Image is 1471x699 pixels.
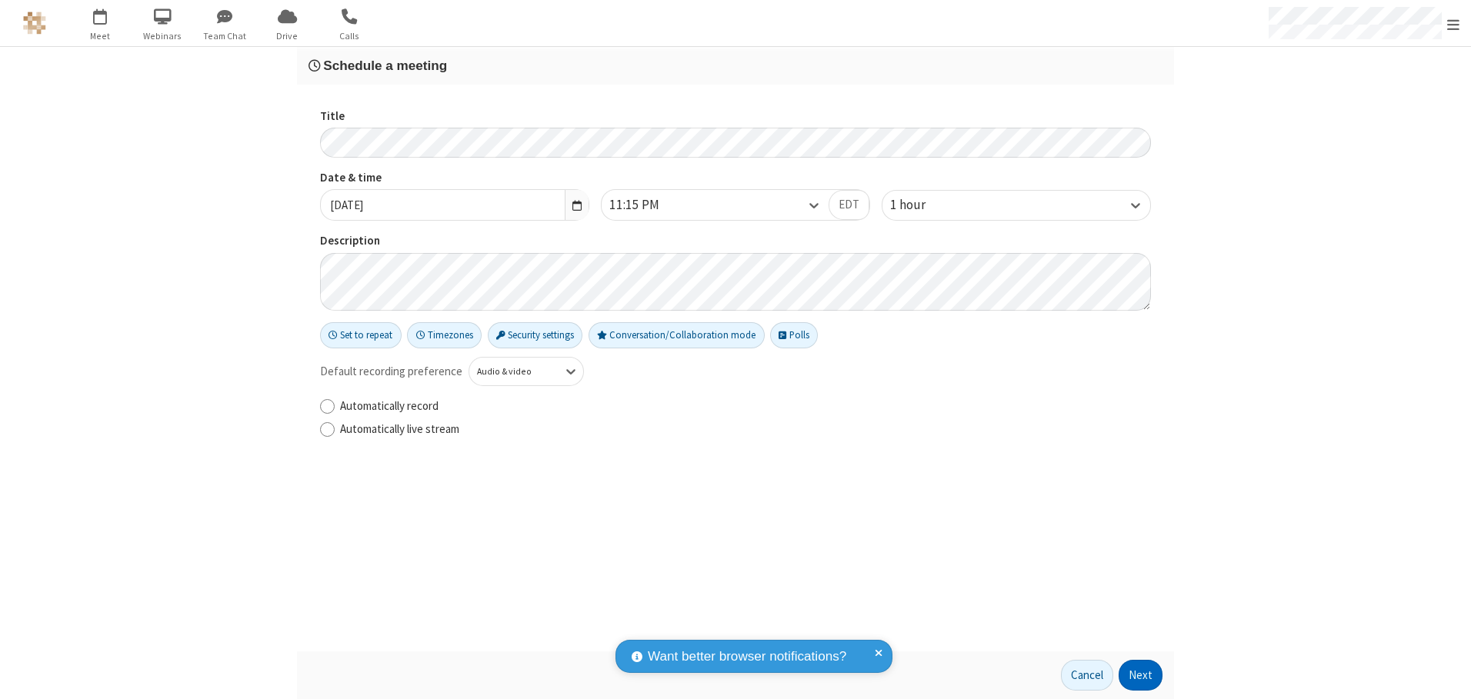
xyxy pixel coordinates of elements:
[321,29,379,43] span: Calls
[340,421,1151,438] label: Automatically live stream
[320,232,1151,250] label: Description
[1061,660,1113,691] button: Cancel
[320,108,1151,125] label: Title
[259,29,316,43] span: Drive
[320,322,402,348] button: Set to repeat
[488,322,583,348] button: Security settings
[134,29,192,43] span: Webinars
[72,29,129,43] span: Meet
[323,58,447,73] span: Schedule a meeting
[609,195,685,215] div: 11:15 PM
[320,363,462,381] span: Default recording preference
[890,195,952,215] div: 1 hour
[407,322,482,348] button: Timezones
[23,12,46,35] img: QA Selenium DO NOT DELETE OR CHANGE
[829,190,869,221] button: EDT
[340,398,1151,415] label: Automatically record
[320,169,589,187] label: Date & time
[477,364,550,378] div: Audio & video
[648,647,846,667] span: Want better browser notifications?
[770,322,818,348] button: Polls
[196,29,254,43] span: Team Chat
[1119,660,1162,691] button: Next
[589,322,765,348] button: Conversation/Collaboration mode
